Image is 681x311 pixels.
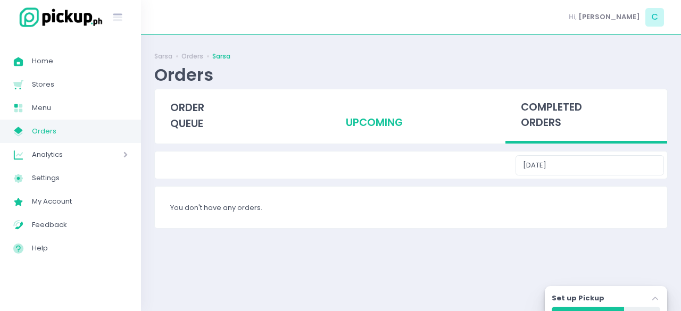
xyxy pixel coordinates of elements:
[32,218,128,232] span: Feedback
[212,52,230,61] a: Sarsa
[32,241,128,255] span: Help
[154,64,213,85] div: Orders
[154,52,172,61] a: Sarsa
[32,124,128,138] span: Orders
[155,187,667,228] div: You don't have any orders.
[330,89,492,141] div: upcoming
[32,171,128,185] span: Settings
[32,101,128,115] span: Menu
[13,6,104,29] img: logo
[505,89,667,144] div: completed orders
[32,54,128,68] span: Home
[32,78,128,91] span: Stores
[645,8,664,27] span: C
[170,100,204,131] span: order queue
[32,148,93,162] span: Analytics
[32,195,128,208] span: My Account
[569,12,577,22] span: Hi,
[552,293,604,304] label: Set up Pickup
[578,12,640,22] span: [PERSON_NAME]
[181,52,203,61] a: Orders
